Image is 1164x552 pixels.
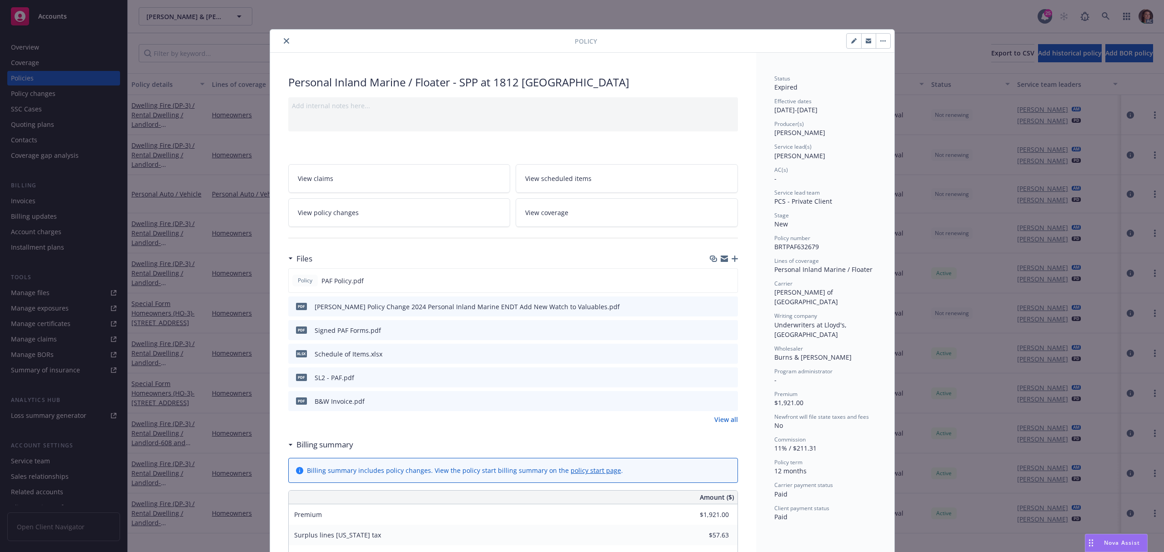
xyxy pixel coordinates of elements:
[774,490,788,498] span: Paid
[726,326,734,335] button: preview file
[525,174,592,183] span: View scheduled items
[571,466,621,475] a: policy start page
[315,349,382,359] div: Schedule of Items.xlsx
[296,439,353,451] h3: Billing summary
[675,528,734,542] input: 0.00
[726,302,734,311] button: preview file
[726,349,734,359] button: preview file
[774,174,777,183] span: -
[575,36,597,46] span: Policy
[726,276,734,286] button: preview file
[307,466,623,475] div: Billing summary includes policy changes. View the policy start billing summary on the .
[774,312,817,320] span: Writing company
[296,326,307,333] span: pdf
[516,198,738,227] a: View coverage
[675,508,734,522] input: 0.00
[296,350,307,357] span: xlsx
[774,353,852,361] span: Burns & [PERSON_NAME]
[714,415,738,424] a: View all
[774,504,829,512] span: Client payment status
[774,242,819,251] span: BRTPAF632679
[296,253,312,265] h3: Files
[726,373,734,382] button: preview file
[774,288,838,306] span: [PERSON_NAME] of [GEOGRAPHIC_DATA]
[774,436,806,443] span: Commission
[774,458,803,466] span: Policy term
[525,208,568,217] span: View coverage
[1104,539,1140,547] span: Nova Assist
[774,166,788,174] span: AC(s)
[774,444,817,452] span: 11% / $211.31
[774,220,788,228] span: New
[774,345,803,352] span: Wholesaler
[774,257,819,265] span: Lines of coverage
[296,276,314,285] span: Policy
[774,234,810,242] span: Policy number
[774,151,825,160] span: [PERSON_NAME]
[288,253,312,265] div: Files
[774,83,798,91] span: Expired
[315,396,365,406] div: B&W Invoice.pdf
[774,97,812,105] span: Effective dates
[774,75,790,82] span: Status
[774,97,876,115] div: [DATE] - [DATE]
[774,265,873,274] span: Personal Inland Marine / Floater
[294,510,322,519] span: Premium
[726,396,734,406] button: preview file
[774,128,825,137] span: [PERSON_NAME]
[712,396,719,406] button: download file
[288,75,738,90] div: Personal Inland Marine / Floater - SPP at 1812 [GEOGRAPHIC_DATA]
[288,198,511,227] a: View policy changes
[774,367,833,375] span: Program administrator
[516,164,738,193] a: View scheduled items
[774,211,789,219] span: Stage
[296,303,307,310] span: pdf
[288,439,353,451] div: Billing summary
[281,35,292,46] button: close
[774,413,869,421] span: Newfront will file state taxes and fees
[774,280,793,287] span: Carrier
[294,531,381,539] span: Surplus lines [US_STATE] tax
[712,326,719,335] button: download file
[298,174,333,183] span: View claims
[774,512,788,521] span: Paid
[700,492,734,502] span: Amount ($)
[298,208,359,217] span: View policy changes
[774,120,804,128] span: Producer(s)
[712,302,719,311] button: download file
[711,276,718,286] button: download file
[315,326,381,335] div: Signed PAF Forms.pdf
[774,189,820,196] span: Service lead team
[315,302,620,311] div: [PERSON_NAME] Policy Change 2024 Personal Inland Marine ENDT Add New Watch to Valuables.pdf
[296,397,307,404] span: pdf
[1085,534,1148,552] button: Nova Assist
[1085,534,1097,552] div: Drag to move
[288,164,511,193] a: View claims
[774,376,777,384] span: -
[774,390,798,398] span: Premium
[712,349,719,359] button: download file
[774,467,807,475] span: 12 months
[774,398,803,407] span: $1,921.00
[315,373,354,382] div: SL2 - PAF.pdf
[296,374,307,381] span: pdf
[292,101,734,110] div: Add internal notes here...
[321,276,364,286] span: PAF Policy.pdf
[712,373,719,382] button: download file
[774,197,832,206] span: PCS - Private Client
[774,481,833,489] span: Carrier payment status
[774,321,848,339] span: Underwriters at Lloyd's, [GEOGRAPHIC_DATA]
[774,143,812,151] span: Service lead(s)
[774,421,783,430] span: No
